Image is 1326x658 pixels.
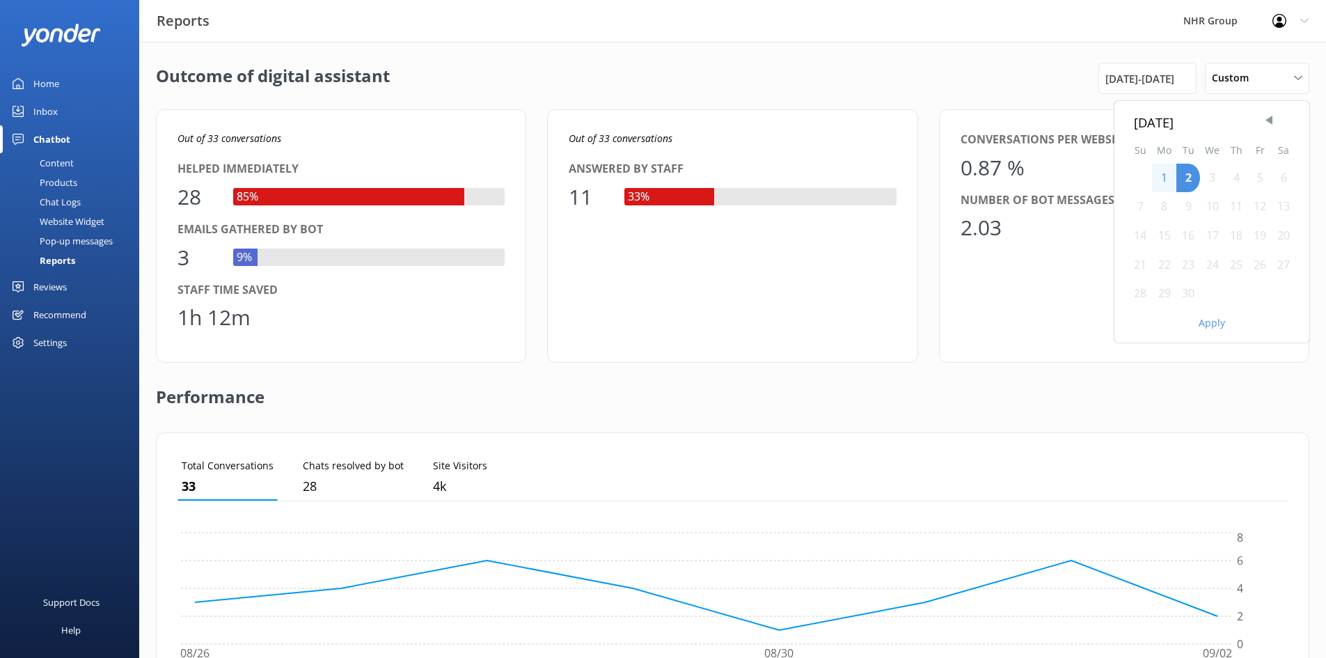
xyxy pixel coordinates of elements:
[624,188,653,206] div: 33%
[1205,143,1220,157] abbr: Wednesday
[177,301,251,334] div: 1h 12m
[156,363,265,418] h2: Performance
[433,476,487,496] p: 3,790
[233,188,262,206] div: 85%
[1105,70,1174,87] span: [DATE] - [DATE]
[1152,164,1176,193] div: Mon Sep 01 2025
[1199,318,1225,328] button: Apply
[1248,192,1272,221] div: Fri Sep 12 2025
[1237,581,1243,596] tspan: 4
[1262,113,1276,127] span: Previous Month
[1231,143,1242,157] abbr: Thursday
[1237,553,1243,568] tspan: 6
[569,160,896,178] div: Answered by staff
[1152,221,1176,251] div: Mon Sep 15 2025
[1176,221,1200,251] div: Tue Sep 16 2025
[33,329,67,357] div: Settings
[961,131,1288,149] div: Conversations per website visitor
[1176,251,1200,280] div: Tue Sep 23 2025
[1248,221,1272,251] div: Fri Sep 19 2025
[8,153,139,173] a: Content
[8,192,139,212] a: Chat Logs
[182,458,274,473] p: Total Conversations
[1176,192,1200,221] div: Tue Sep 09 2025
[33,273,67,301] div: Reviews
[961,151,1025,185] div: 0.87 %
[1157,143,1171,157] abbr: Monday
[177,241,219,274] div: 3
[233,249,255,267] div: 9%
[1135,143,1146,157] abbr: Sunday
[569,180,610,214] div: 11
[1272,164,1295,193] div: Sat Sep 06 2025
[1272,251,1295,280] div: Sat Sep 27 2025
[961,191,1288,210] div: Number of bot messages per conversation (avg.)
[8,192,81,212] div: Chat Logs
[1248,251,1272,280] div: Fri Sep 26 2025
[1237,609,1243,624] tspan: 2
[303,476,404,496] p: 28
[33,97,58,125] div: Inbox
[1272,192,1295,221] div: Sat Sep 13 2025
[8,173,77,192] div: Products
[1134,112,1290,132] div: [DATE]
[61,616,81,644] div: Help
[1152,251,1176,280] div: Mon Sep 22 2025
[1224,251,1248,280] div: Thu Sep 25 2025
[1256,143,1265,157] abbr: Friday
[433,458,487,473] p: Site Visitors
[33,70,59,97] div: Home
[303,458,404,473] p: Chats resolved by bot
[569,132,672,145] i: Out of 33 conversations
[43,588,100,616] div: Support Docs
[1237,636,1243,652] tspan: 0
[21,24,101,47] img: yonder-white-logo.png
[1272,221,1295,251] div: Sat Sep 20 2025
[961,211,1002,244] div: 2.03
[8,212,104,231] div: Website Widget
[33,125,70,153] div: Chatbot
[1224,192,1248,221] div: Thu Sep 11 2025
[8,153,74,173] div: Content
[8,173,139,192] a: Products
[8,231,113,251] div: Pop-up messages
[8,251,139,270] a: Reports
[157,10,210,32] h3: Reports
[1200,251,1224,280] div: Wed Sep 24 2025
[156,63,390,94] h2: Outcome of digital assistant
[1200,221,1224,251] div: Wed Sep 17 2025
[8,251,75,270] div: Reports
[8,212,139,231] a: Website Widget
[1278,143,1289,157] abbr: Saturday
[1212,70,1257,86] span: Custom
[1152,279,1176,308] div: Mon Sep 29 2025
[1200,164,1224,193] div: Wed Sep 03 2025
[8,231,139,251] a: Pop-up messages
[1248,164,1272,193] div: Fri Sep 05 2025
[177,180,219,214] div: 28
[177,221,505,239] div: Emails gathered by bot
[1128,279,1152,308] div: Sun Sep 28 2025
[1183,143,1194,157] abbr: Tuesday
[182,476,274,496] p: 33
[1176,164,1200,193] div: Tue Sep 02 2025
[1176,279,1200,308] div: Tue Sep 30 2025
[1128,251,1152,280] div: Sun Sep 21 2025
[177,132,281,145] i: Out of 33 conversations
[1224,164,1248,193] div: Thu Sep 04 2025
[1200,192,1224,221] div: Wed Sep 10 2025
[1152,192,1176,221] div: Mon Sep 08 2025
[177,281,505,299] div: Staff time saved
[1237,531,1243,546] tspan: 8
[1128,192,1152,221] div: Sun Sep 07 2025
[1224,221,1248,251] div: Thu Sep 18 2025
[177,160,505,178] div: Helped immediately
[33,301,86,329] div: Recommend
[1128,221,1152,251] div: Sun Sep 14 2025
